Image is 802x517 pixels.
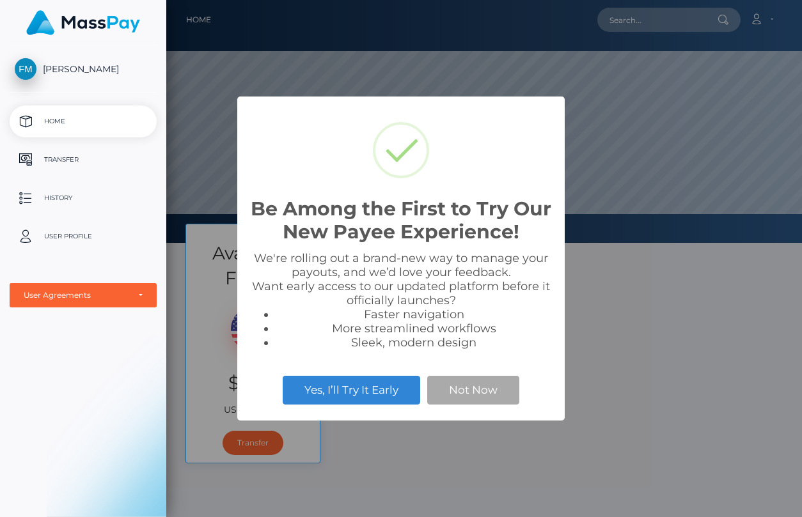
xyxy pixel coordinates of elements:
p: History [15,189,152,208]
div: We're rolling out a brand-new way to manage your payouts, and we’d love your feedback. Want early... [250,251,552,350]
button: Not Now [427,376,519,404]
div: User Agreements [24,290,129,300]
h2: Be Among the First to Try Our New Payee Experience! [250,197,552,243]
li: Sleek, modern design [276,336,552,350]
button: User Agreements [10,283,157,307]
p: User Profile [15,227,152,246]
p: Transfer [15,150,152,169]
p: Home [15,112,152,131]
li: More streamlined workflows [276,321,552,336]
li: Faster navigation [276,307,552,321]
img: MassPay [26,10,140,35]
button: Yes, I’ll Try It Early [283,376,420,404]
span: [PERSON_NAME] [10,63,157,75]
